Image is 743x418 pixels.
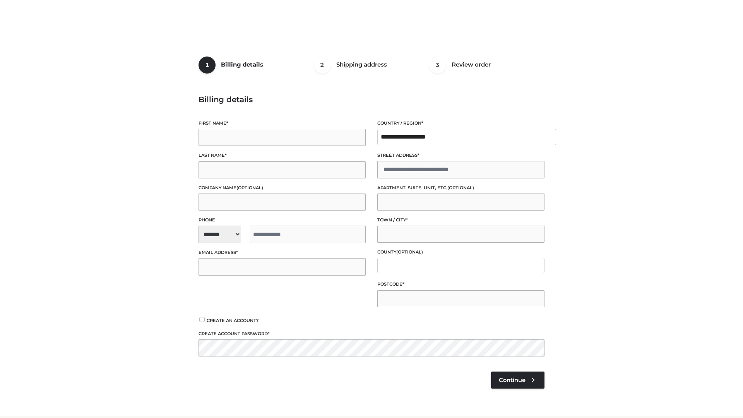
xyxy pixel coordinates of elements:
span: (optional) [236,185,263,190]
label: Last name [199,152,366,159]
label: Create account password [199,330,544,337]
label: Apartment, suite, unit, etc. [377,184,544,192]
span: Shipping address [336,61,387,68]
span: (optional) [447,185,474,190]
h3: Billing details [199,95,544,104]
span: Review order [452,61,491,68]
label: County [377,248,544,256]
label: First name [199,120,366,127]
input: Create an account? [199,317,205,322]
span: 2 [314,57,331,74]
span: (optional) [396,249,423,255]
a: Continue [491,372,544,389]
span: Billing details [221,61,263,68]
label: Phone [199,216,366,224]
label: Postcode [377,281,544,288]
label: Company name [199,184,366,192]
span: 3 [429,57,446,74]
label: Email address [199,249,366,256]
span: Create an account? [207,318,259,323]
span: Continue [499,377,526,384]
span: 1 [199,57,216,74]
label: Street address [377,152,544,159]
label: Country / Region [377,120,544,127]
label: Town / City [377,216,544,224]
